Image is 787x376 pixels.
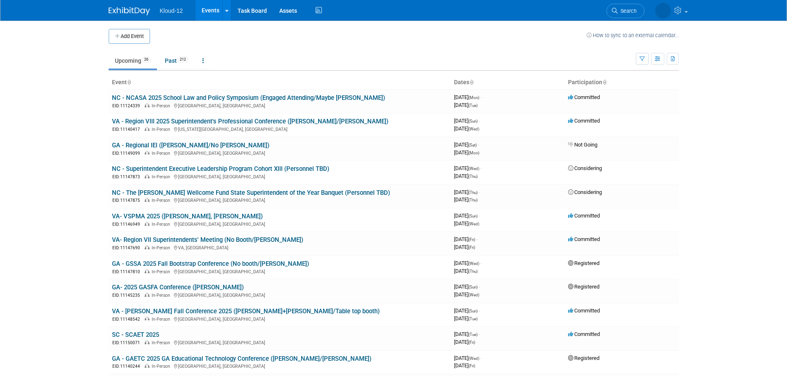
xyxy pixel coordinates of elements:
span: (Sun) [468,214,478,218]
span: - [480,94,482,100]
img: In-Person Event [145,245,150,249]
span: EID: 11140244 [112,364,143,369]
img: In-Person Event [145,317,150,321]
span: EID: 11150071 [112,341,143,345]
span: - [480,165,482,171]
span: (Mon) [468,151,479,155]
div: [GEOGRAPHIC_DATA], [GEOGRAPHIC_DATA] [112,268,447,275]
img: In-Person Event [145,293,150,297]
span: [DATE] [454,102,478,108]
div: [GEOGRAPHIC_DATA], [GEOGRAPHIC_DATA] [112,220,447,227]
span: (Mon) [468,95,479,100]
a: NC - Superintendent Executive Leadership Program Cohort XIII (Personnel TBD) [112,165,329,173]
span: (Fri) [468,237,475,242]
span: EID: 11147875 [112,198,143,203]
span: In-Person [152,340,173,345]
span: EID: 11124339 [112,104,143,108]
a: Past212 [159,53,195,69]
img: In-Person Event [145,340,150,344]
span: - [479,118,480,124]
span: (Fri) [468,364,475,368]
a: Sort by Start Date [469,79,473,85]
div: [GEOGRAPHIC_DATA], [GEOGRAPHIC_DATA] [112,315,447,322]
img: In-Person Event [145,174,150,178]
a: VA- VSPMA 2025 ([PERSON_NAME], [PERSON_NAME]) [112,213,263,220]
span: EID: 11149099 [112,151,143,156]
span: Considering [568,165,602,171]
span: - [479,331,480,337]
img: ExhibitDay [109,7,150,15]
div: [GEOGRAPHIC_DATA], [GEOGRAPHIC_DATA] [112,362,447,369]
span: EID: 11147810 [112,270,143,274]
span: - [479,189,480,195]
span: Registered [568,260,599,266]
span: Kloud-12 [160,7,183,14]
span: [DATE] [454,355,482,361]
span: Committed [568,307,600,314]
span: (Sat) [468,143,477,147]
span: In-Person [152,317,173,322]
span: [DATE] [454,244,475,250]
div: [GEOGRAPHIC_DATA], [GEOGRAPHIC_DATA] [112,196,447,203]
a: VA- Region VII Superintendents' Meeting (No Booth/[PERSON_NAME]) [112,236,303,244]
span: [DATE] [454,149,479,156]
div: VA, [GEOGRAPHIC_DATA] [112,244,447,251]
a: Search [606,4,644,18]
span: In-Person [152,293,173,298]
span: In-Person [152,198,173,203]
span: Committed [568,94,600,100]
span: [DATE] [454,220,479,227]
span: (Wed) [468,293,479,297]
span: In-Person [152,222,173,227]
img: In-Person Event [145,103,150,107]
span: (Thu) [468,174,478,179]
span: In-Person [152,174,173,180]
span: EID: 11146949 [112,222,143,227]
span: [DATE] [454,331,480,337]
a: GA - GAETC 2025 GA Educational Technology Conference ([PERSON_NAME]/[PERSON_NAME]) [112,355,371,362]
div: [GEOGRAPHIC_DATA], [GEOGRAPHIC_DATA] [112,173,447,180]
th: Participation [565,76,679,90]
span: [DATE] [454,94,482,100]
img: Gabriela Bravo-Chigwere [655,3,671,19]
span: 212 [177,57,188,63]
th: Dates [451,76,565,90]
div: [GEOGRAPHIC_DATA], [GEOGRAPHIC_DATA] [112,339,447,346]
button: Add Event [109,29,150,44]
span: (Wed) [468,166,479,171]
span: Registered [568,284,599,290]
span: Committed [568,213,600,219]
span: Committed [568,118,600,124]
span: [DATE] [454,268,478,274]
span: EID: 11147690 [112,246,143,250]
span: Search [618,8,637,14]
span: In-Person [152,364,173,369]
a: NC - The [PERSON_NAME] Wellcome Fund State Superintendent of the Year Banquet (Personnel TBD) [112,189,390,196]
a: SC - SCAET 2025 [112,331,159,338]
span: (Thu) [468,190,478,195]
a: Sort by Event Name [127,79,131,85]
img: In-Person Event [145,127,150,131]
span: (Tue) [468,332,478,337]
img: In-Person Event [145,364,150,368]
span: EID: 11145235 [112,293,143,298]
span: [DATE] [454,315,478,322]
img: In-Person Event [145,151,150,155]
span: [DATE] [454,213,480,219]
span: [DATE] [454,196,478,203]
span: (Sun) [468,285,478,289]
div: [GEOGRAPHIC_DATA], [GEOGRAPHIC_DATA] [112,149,447,156]
span: Registered [568,355,599,361]
img: In-Person Event [145,222,150,226]
span: EID: 11140417 [112,127,143,132]
span: (Wed) [468,222,479,226]
span: - [480,260,482,266]
span: - [478,142,479,148]
span: In-Person [152,151,173,156]
span: (Fri) [468,245,475,250]
a: Sort by Participation Type [602,79,606,85]
a: VA - Region VIII 2025 Superintendent's Professional Conference ([PERSON_NAME]/[PERSON_NAME]) [112,118,388,125]
span: (Sun) [468,119,478,123]
span: 26 [142,57,151,63]
span: [DATE] [454,236,478,242]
